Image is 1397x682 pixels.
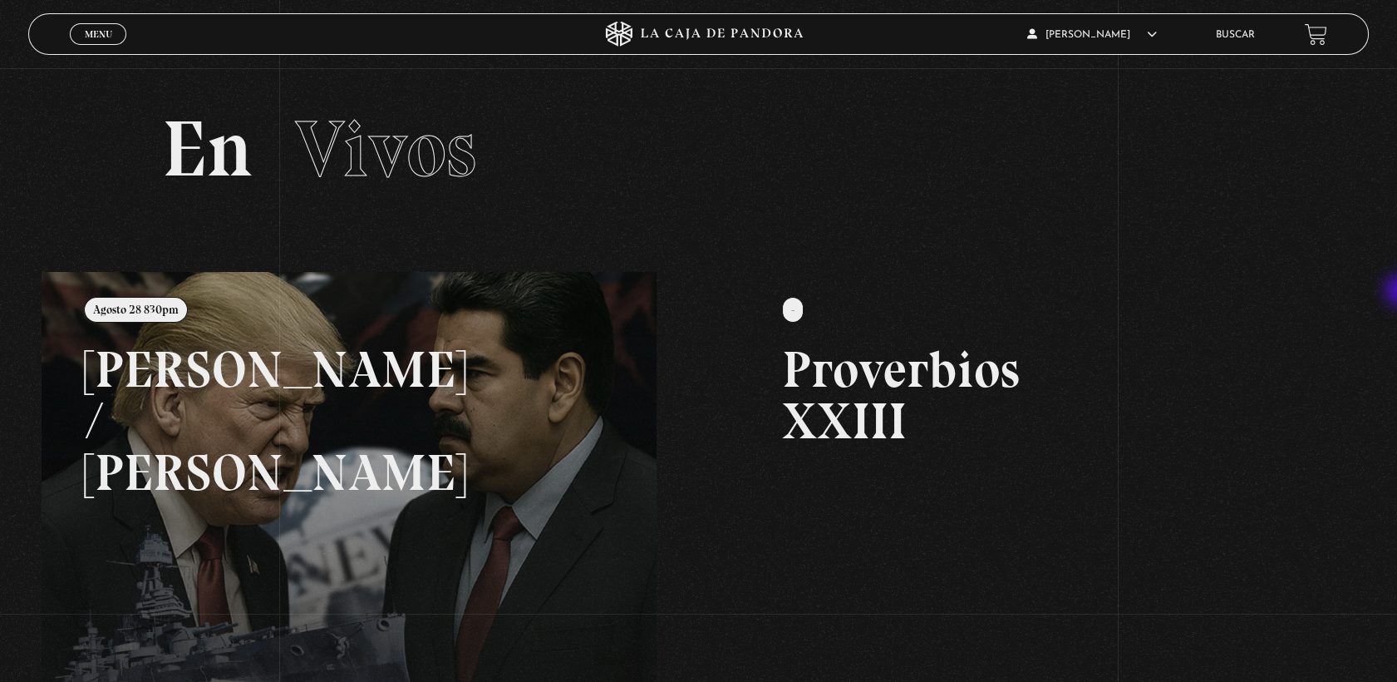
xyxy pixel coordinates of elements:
span: [PERSON_NAME] [1027,30,1157,40]
a: Buscar [1216,30,1255,40]
h2: En [162,110,1235,189]
a: View your shopping cart [1305,23,1327,46]
span: Cerrar [79,43,118,55]
span: Vivos [295,101,476,196]
span: Menu [85,29,112,39]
